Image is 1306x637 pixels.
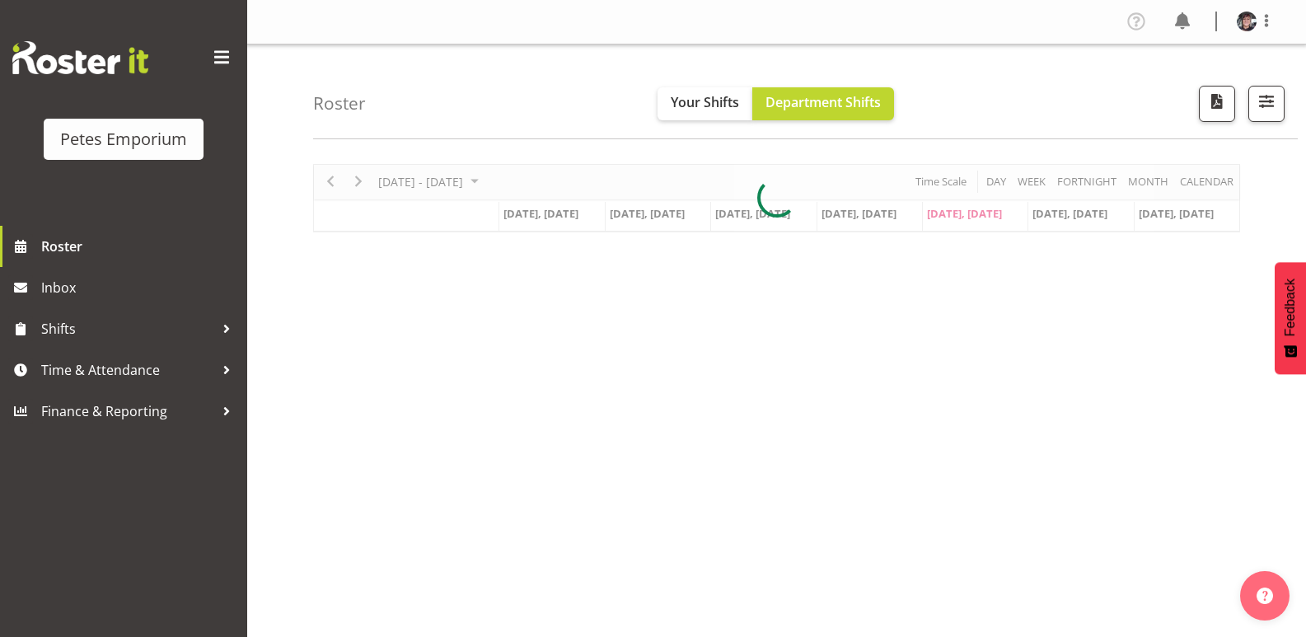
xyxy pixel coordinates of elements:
button: Feedback - Show survey [1275,262,1306,374]
span: Inbox [41,275,239,300]
img: michelle-whaleb4506e5af45ffd00a26cc2b6420a9100.png [1237,12,1257,31]
button: Download a PDF of the roster according to the set date range. [1199,86,1235,122]
span: Roster [41,234,239,259]
button: Filter Shifts [1248,86,1285,122]
h4: Roster [313,94,366,113]
img: help-xxl-2.png [1257,588,1273,604]
span: Your Shifts [671,93,739,111]
span: Finance & Reporting [41,399,214,424]
span: Time & Attendance [41,358,214,382]
span: Shifts [41,316,214,341]
button: Your Shifts [658,87,752,120]
span: Department Shifts [765,93,881,111]
span: Feedback [1283,279,1298,336]
img: Rosterit website logo [12,41,148,74]
div: Petes Emporium [60,127,187,152]
button: Department Shifts [752,87,894,120]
